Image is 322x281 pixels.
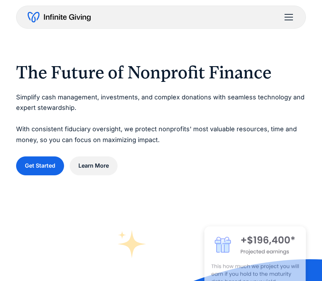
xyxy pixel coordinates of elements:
[28,12,91,23] a: home
[280,9,294,26] div: menu
[16,92,306,146] p: Simplify cash management, investments, and complex donations with seamless technology and expert ...
[16,62,306,84] h1: The Future of Nonprofit Finance
[70,156,118,175] a: Learn More
[16,156,64,175] a: Get Started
